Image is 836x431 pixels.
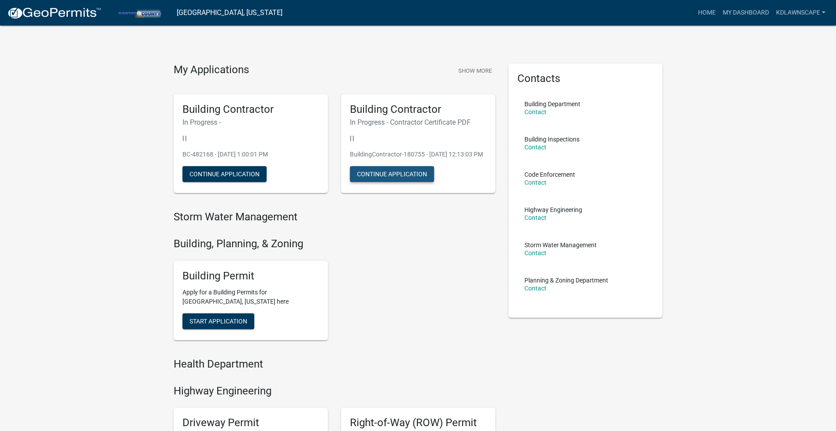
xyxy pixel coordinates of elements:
h5: Right-of-Way (ROW) Permit [350,416,487,429]
button: Continue Application [182,166,267,182]
p: Building Inspections [524,136,580,142]
h4: Building, Planning, & Zoning [174,238,495,250]
h4: Highway Engineering [174,385,495,398]
a: Kdlawnscape [773,4,829,21]
a: Contact [524,249,546,256]
p: | | [350,134,487,143]
a: [GEOGRAPHIC_DATA], [US_STATE] [177,5,282,20]
h5: Building Contractor [182,103,319,116]
p: Apply for a Building Permits for [GEOGRAPHIC_DATA], [US_STATE] here [182,288,319,306]
a: My Dashboard [719,4,773,21]
p: Building Department [524,101,580,107]
a: Contact [524,144,546,151]
h4: Storm Water Management [174,211,495,223]
p: | | [182,134,319,143]
button: Start Application [182,313,254,329]
p: Planning & Zoning Department [524,277,608,283]
h5: Building Permit [182,270,319,282]
a: Contact [524,214,546,221]
span: Start Application [189,317,247,324]
p: BC-482168 - [DATE] 1:00:01 PM [182,150,319,159]
a: Contact [524,179,546,186]
a: Home [695,4,719,21]
h5: Building Contractor [350,103,487,116]
a: Contact [524,285,546,292]
button: Show More [455,63,495,78]
p: Storm Water Management [524,242,597,248]
h4: Health Department [174,358,495,371]
img: Porter County, Indiana [108,7,170,19]
button: Continue Application [350,166,434,182]
p: BuildingContractor-180755 - [DATE] 12:13:03 PM [350,150,487,159]
p: Highway Engineering [524,207,582,213]
a: Contact [524,108,546,115]
h6: In Progress - [182,118,319,126]
h5: Driveway Permit [182,416,319,429]
h4: My Applications [174,63,249,77]
h6: In Progress - Contractor Certificate PDF [350,118,487,126]
h5: Contacts [517,72,654,85]
p: Code Enforcement [524,171,575,178]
